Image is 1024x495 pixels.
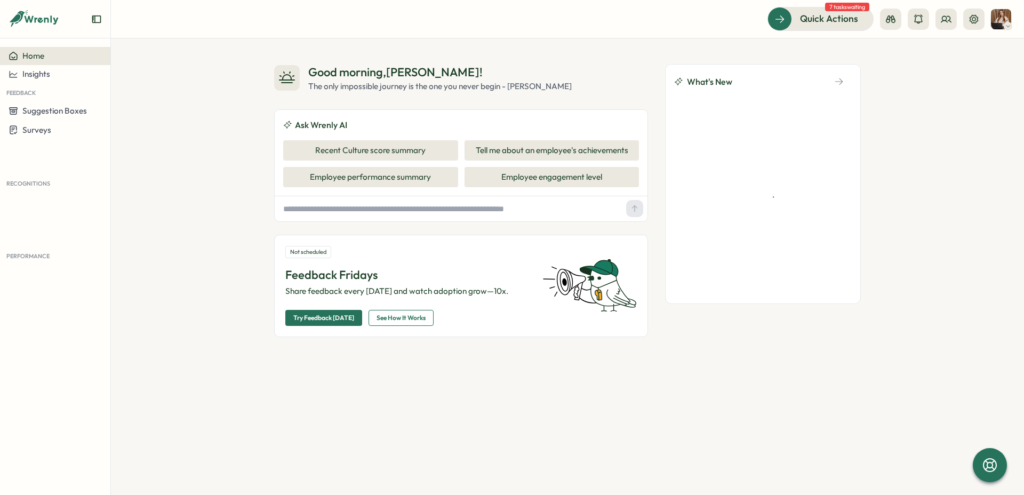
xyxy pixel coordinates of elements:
span: What's New [687,75,732,89]
button: Tell me about an employee's achievements [465,140,639,161]
div: Not scheduled [285,246,331,258]
button: Employee performance summary [283,167,458,187]
span: Quick Actions [800,12,858,26]
button: Employee engagement level [465,167,639,187]
button: See How It Works [369,310,434,326]
span: Try Feedback [DATE] [293,310,354,325]
span: Surveys [22,125,51,135]
p: Feedback Fridays [285,267,530,283]
span: 7 tasks waiting [825,3,869,11]
span: Insights [22,69,50,79]
button: Try Feedback [DATE] [285,310,362,326]
span: Suggestion Boxes [22,106,87,116]
button: Expand sidebar [91,14,102,25]
span: Ask Wrenly AI [295,118,347,132]
button: Recent Culture score summary [283,140,458,161]
button: Quick Actions [767,7,874,30]
div: The only impossible journey is the one you never begin - [PERSON_NAME] [308,81,572,92]
span: See How It Works [377,310,426,325]
img: Natalie Halfarova [991,9,1011,29]
span: Home [22,51,44,61]
p: Share feedback every [DATE] and watch adoption grow—10x. [285,285,530,297]
div: Good morning , [PERSON_NAME] ! [308,64,572,81]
